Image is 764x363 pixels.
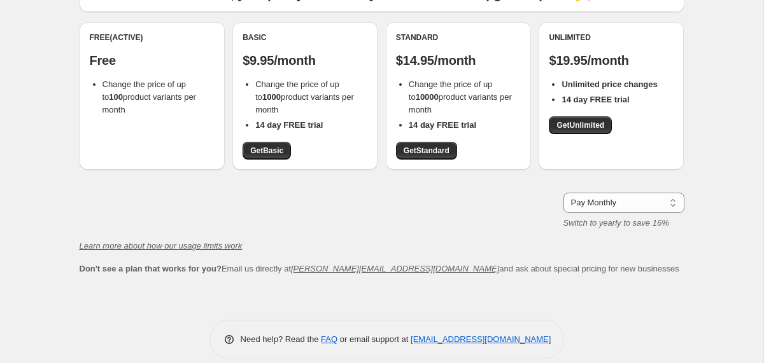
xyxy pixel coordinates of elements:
[243,32,367,43] div: Basic
[103,79,196,114] span: Change the price of up to product variants per month
[255,79,354,114] span: Change the price of up to product variants per month
[241,334,322,344] span: Need help? Read the
[396,32,521,43] div: Standard
[321,334,337,344] a: FAQ
[563,218,669,228] i: Switch to yearly to save 16%
[549,53,674,68] p: $19.95/month
[80,264,679,273] span: Email us directly at and ask about special pricing for new businesses
[90,32,215,43] div: Free (Active)
[556,120,604,130] span: Get Unlimited
[396,142,457,160] a: GetStandard
[562,79,657,89] b: Unlimited price changes
[411,334,551,344] a: [EMAIL_ADDRESS][DOMAIN_NAME]
[337,334,411,344] span: or email support at
[250,146,283,156] span: Get Basic
[243,142,291,160] a: GetBasic
[549,32,674,43] div: Unlimited
[549,116,612,134] a: GetUnlimited
[243,53,367,68] p: $9.95/month
[255,120,323,130] b: 14 day FREE trial
[416,92,439,102] b: 10000
[291,264,499,273] a: [PERSON_NAME][EMAIL_ADDRESS][DOMAIN_NAME]
[262,92,281,102] b: 1000
[80,241,243,250] a: Learn more about how our usage limits work
[396,53,521,68] p: $14.95/month
[409,120,476,130] b: 14 day FREE trial
[409,79,512,114] span: Change the price of up to product variants per month
[109,92,123,102] b: 100
[404,146,449,156] span: Get Standard
[80,264,222,273] b: Don't see a plan that works for you?
[90,53,215,68] p: Free
[562,95,629,104] b: 14 day FREE trial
